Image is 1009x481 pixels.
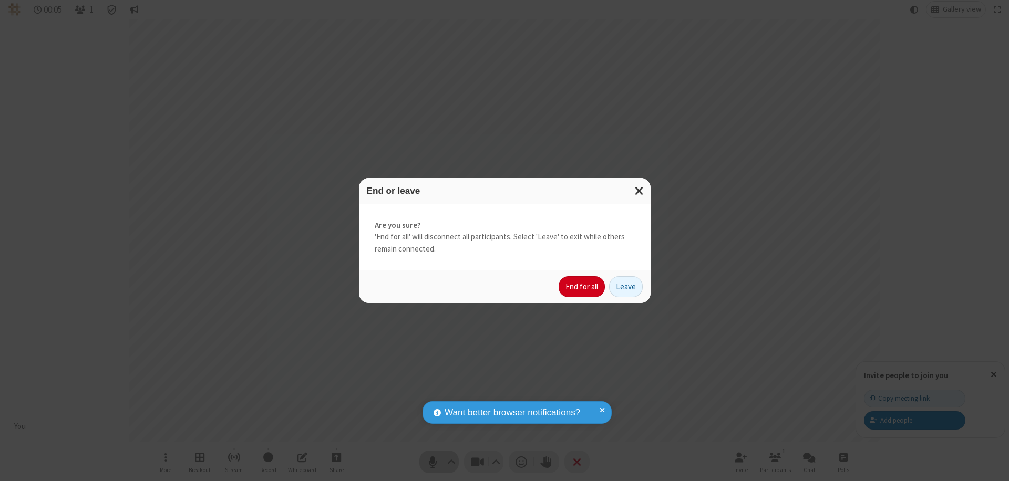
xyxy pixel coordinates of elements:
button: End for all [559,276,605,297]
div: 'End for all' will disconnect all participants. Select 'Leave' to exit while others remain connec... [359,204,651,271]
span: Want better browser notifications? [445,406,580,420]
strong: Are you sure? [375,219,635,232]
h3: End or leave [367,186,643,196]
button: Leave [609,276,643,297]
button: Close modal [629,178,651,204]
